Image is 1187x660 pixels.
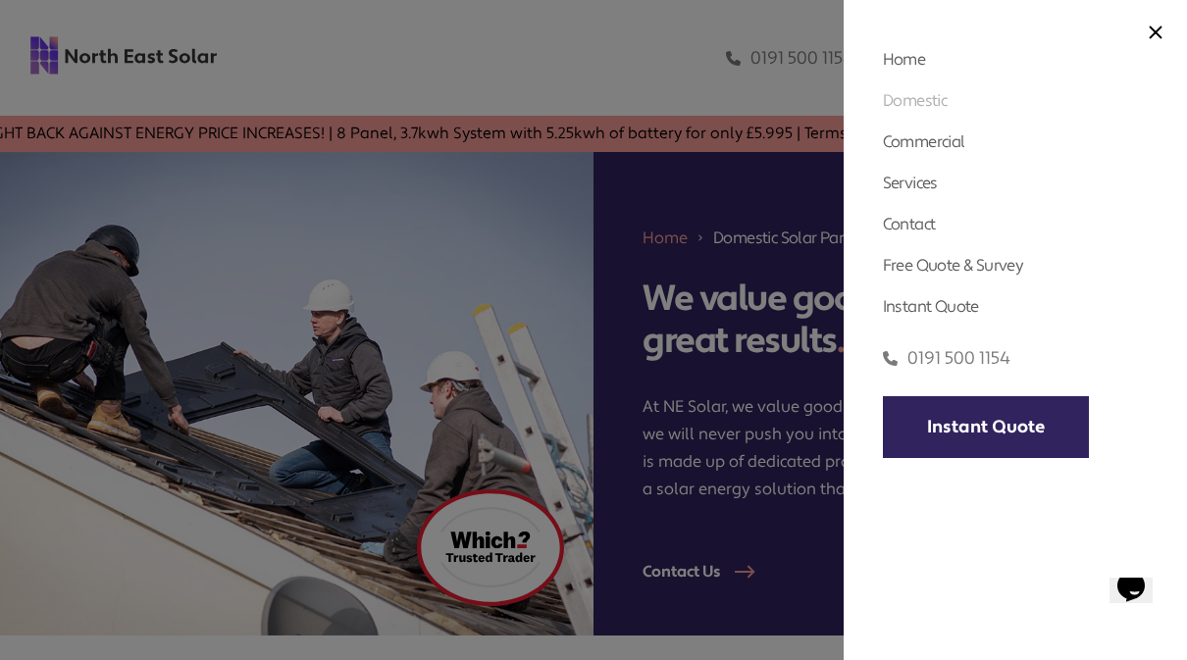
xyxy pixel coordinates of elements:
[883,49,926,70] a: Home
[883,131,965,152] a: Commercial
[883,347,1010,370] a: 0191 500 1154
[883,90,947,111] a: Domestic
[883,396,1089,458] a: Instant Quote
[883,214,936,234] a: Contact
[883,347,898,370] img: phone icon
[883,255,1024,276] a: Free Quote & Survey
[883,173,938,193] a: Services
[1149,25,1162,39] img: close icon
[883,296,979,317] a: Instant Quote
[1102,578,1167,640] iframe: chat widget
